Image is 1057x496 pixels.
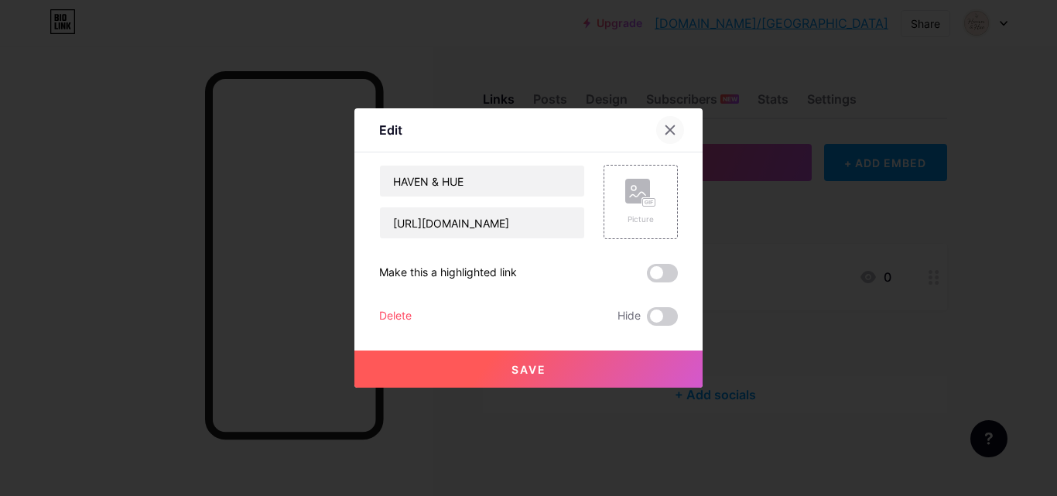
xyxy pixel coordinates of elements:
button: Save [354,351,703,388]
input: URL [380,207,584,238]
span: Save [511,363,546,376]
div: Edit [379,121,402,139]
input: Title [380,166,584,197]
div: Make this a highlighted link [379,264,517,282]
span: Hide [617,307,641,326]
div: Delete [379,307,412,326]
div: Picture [625,214,656,225]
